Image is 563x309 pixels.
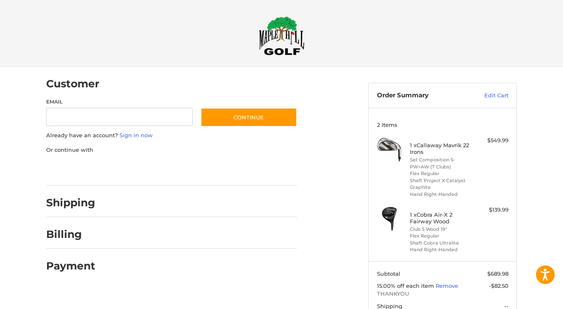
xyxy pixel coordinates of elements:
h3: 2 Items [377,121,508,128]
p: Already have an account? [46,131,297,140]
p: Or continue with [46,146,297,154]
h3: Order Summary [377,91,466,100]
a: Sign in now [119,132,153,138]
h2: Payment [46,260,95,272]
li: Set Composition 5-PW+AW (7 Clubs) [410,156,474,170]
li: Club 5 Wood 19° [410,226,474,233]
label: Email [46,98,193,106]
iframe: PayPal-paylater [114,162,176,177]
span: Subtotal [377,270,400,277]
div: $549.99 [476,136,508,145]
iframe: PayPal-venmo [185,162,247,177]
h4: 1 x Callaway Mavrik 22 Irons [410,142,474,156]
li: Hand Right-Handed [410,246,474,253]
li: Hand Right-Handed [410,191,474,198]
li: Shaft Cobra Ultralite [410,240,474,247]
h2: Shipping [46,196,95,209]
iframe: PayPal-paypal [44,162,106,177]
img: Maple Hill Golf [259,16,305,55]
span: THANKYOU [377,290,508,298]
a: Edit Cart [466,91,508,100]
li: Shaft Project X Catalyst Graphite [410,177,474,191]
li: Flex Regular [410,232,474,240]
iframe: Google Customer Reviews [494,287,563,309]
span: $689.98 [487,270,508,277]
li: Flex Regular [410,170,474,177]
h4: 1 x Cobra Air-X 2 Fairway Wood [410,211,474,225]
h2: Customer [46,77,99,90]
span: -$82.50 [489,282,508,289]
h2: Billing [46,228,95,241]
a: Remove [436,282,458,289]
button: Continue [201,108,297,127]
div: $139.99 [476,206,508,214]
span: 15.00% off each item [377,282,436,289]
